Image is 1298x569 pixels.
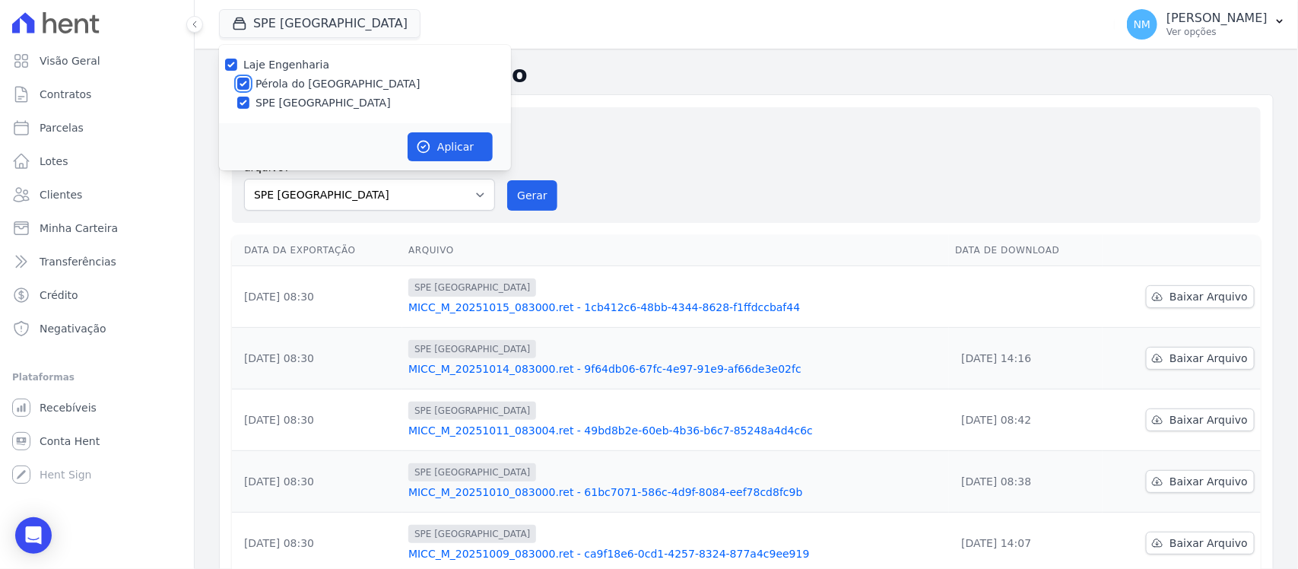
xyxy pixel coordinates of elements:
th: Data da Exportação [232,235,402,266]
td: [DATE] 08:30 [232,328,402,389]
td: [DATE] 08:30 [232,389,402,451]
span: Baixar Arquivo [1169,412,1248,428]
a: Parcelas [6,113,188,143]
button: Aplicar [408,132,493,161]
label: Pérola do [GEOGRAPHIC_DATA] [255,76,421,92]
a: Baixar Arquivo [1146,532,1255,555]
a: MICC_M_20251010_083000.ret - 61bc7071-586c-4d9f-8084-eef78cd8fc9b [408,485,943,500]
td: [DATE] 08:30 [232,266,402,328]
a: Recebíveis [6,393,188,423]
td: [DATE] 08:42 [949,389,1102,451]
a: Contratos [6,79,188,110]
a: Crédito [6,280,188,310]
span: Transferências [40,254,116,269]
div: Plataformas [12,368,182,386]
p: Ver opções [1166,26,1268,38]
a: Negativação [6,313,188,344]
span: Baixar Arquivo [1169,351,1248,366]
span: Parcelas [40,120,84,135]
label: Laje Engenharia [243,59,329,71]
button: Gerar [507,180,557,211]
span: Baixar Arquivo [1169,536,1248,551]
a: MICC_M_20251015_083000.ret - 1cb412c6-48bb-4344-8628-f1ffdccbaf44 [408,300,943,315]
span: Clientes [40,187,82,202]
td: [DATE] 08:30 [232,451,402,513]
a: Conta Hent [6,426,188,456]
h2: Exportações de Retorno [219,61,1274,88]
a: MICC_M_20251011_083004.ret - 49bd8b2e-60eb-4b36-b6c7-85248a4d4c6c [408,423,943,438]
th: Data de Download [949,235,1102,266]
div: Open Intercom Messenger [15,517,52,554]
td: [DATE] 14:16 [949,328,1102,389]
button: NM [PERSON_NAME] Ver opções [1115,3,1298,46]
span: Minha Carteira [40,221,118,236]
p: [PERSON_NAME] [1166,11,1268,26]
span: Baixar Arquivo [1169,474,1248,489]
a: Transferências [6,246,188,277]
a: Baixar Arquivo [1146,470,1255,493]
span: Recebíveis [40,400,97,415]
span: SPE [GEOGRAPHIC_DATA] [408,278,536,297]
a: MICC_M_20251014_083000.ret - 9f64db06-67fc-4e97-91e9-af66de3e02fc [408,361,943,377]
td: [DATE] 08:38 [949,451,1102,513]
span: Lotes [40,154,68,169]
button: SPE [GEOGRAPHIC_DATA] [219,9,421,38]
label: SPE [GEOGRAPHIC_DATA] [255,95,391,111]
a: Visão Geral [6,46,188,76]
span: SPE [GEOGRAPHIC_DATA] [408,463,536,482]
span: Negativação [40,321,106,336]
span: Crédito [40,288,78,303]
span: NM [1134,19,1151,30]
a: Baixar Arquivo [1146,347,1255,370]
span: Conta Hent [40,434,100,449]
span: SPE [GEOGRAPHIC_DATA] [408,340,536,358]
a: MICC_M_20251009_083000.ret - ca9f18e6-0cd1-4257-8324-877a4c9ee919 [408,546,943,561]
a: Minha Carteira [6,213,188,243]
span: Contratos [40,87,91,102]
span: SPE [GEOGRAPHIC_DATA] [408,402,536,420]
a: Lotes [6,146,188,176]
a: Clientes [6,180,188,210]
span: SPE [GEOGRAPHIC_DATA] [408,525,536,543]
a: Baixar Arquivo [1146,408,1255,431]
th: Arquivo [402,235,949,266]
a: Baixar Arquivo [1146,285,1255,308]
span: Visão Geral [40,53,100,68]
span: Baixar Arquivo [1169,289,1248,304]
